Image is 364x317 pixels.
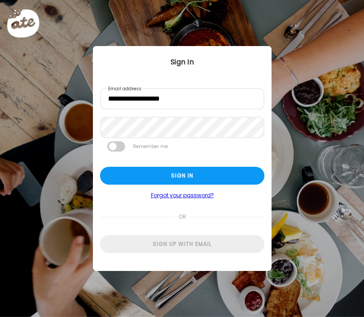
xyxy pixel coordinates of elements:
[107,85,142,93] label: Email address
[100,192,264,199] a: Forgot your password?
[100,235,264,253] div: Sign up with email
[175,208,189,226] span: or
[100,167,264,185] div: Sign in
[93,57,272,68] div: Sign In
[132,141,169,152] label: Remember me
